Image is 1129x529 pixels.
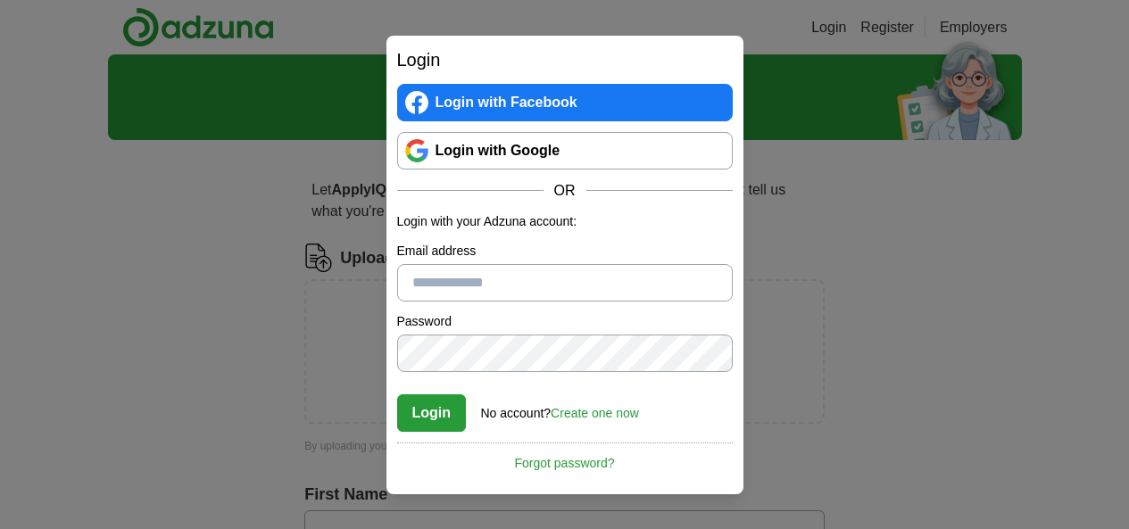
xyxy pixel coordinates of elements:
[397,84,733,121] a: Login with Facebook
[551,406,639,420] a: Create one now
[397,394,467,432] button: Login
[481,393,639,423] div: No account?
[397,46,733,73] h2: Login
[397,242,733,260] label: Email address
[397,132,733,169] a: Login with Google
[397,312,733,331] label: Password
[397,212,733,231] p: Login with your Adzuna account:
[397,442,733,473] a: Forgot password?
[544,180,586,202] span: OR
